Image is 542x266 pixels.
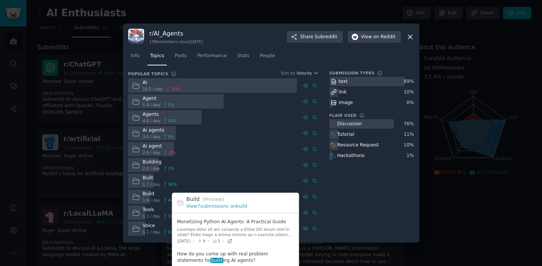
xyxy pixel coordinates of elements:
[297,70,312,76] span: Velocity
[143,213,160,219] span: 1.1 / day
[404,78,414,85] div: 89 %
[197,239,205,244] span: 9
[348,31,401,43] button: Viewon Reddit
[168,229,177,235] span: 63 %
[407,152,414,159] div: 1 %
[168,134,174,139] span: 9 %
[373,34,395,40] span: on Reddit
[128,29,144,45] img: AI_Agents
[128,71,168,76] h3: Popular Topics
[168,166,174,171] span: 3 %
[300,34,337,40] span: Share
[404,131,414,138] div: 11 %
[143,159,174,166] div: Building
[337,152,365,159] div: Hackathons
[361,34,396,40] span: View
[131,53,140,59] span: Info
[287,31,342,43] button: ShareSubreddit
[281,70,295,76] div: Sort by
[177,239,191,244] span: [DATE]
[143,102,160,107] span: 5.9 / day
[149,30,203,37] h3: r/ AI_Agents
[143,143,176,150] div: Ai agent
[212,239,220,244] span: 3
[168,198,177,203] span: 44 %
[203,197,224,202] span: (Preview)
[208,237,210,245] span: ·
[168,102,174,107] span: 5 %
[177,227,294,237] div: Loremips dolor sit am consecte a Elitse DO eiusm tem'in utlab? Etdol magn a enima minimv qu n exe...
[257,50,278,65] a: People
[235,50,252,65] a: Stats
[404,121,414,128] div: 76 %
[337,121,362,128] div: Discussion
[339,78,348,85] div: text
[297,70,319,76] button: Velocity
[143,118,160,123] span: 4.6 / day
[168,182,177,187] span: 36 %
[404,89,414,96] div: 10 %
[168,118,177,123] span: 10 %
[143,229,160,235] span: 1.1 / day
[407,100,414,106] div: 0 %
[168,213,179,219] span: 107 %
[193,237,195,245] span: ·
[143,175,177,182] div: Built
[143,222,177,229] div: Voice
[339,89,347,96] div: link
[329,113,357,118] h3: Flair Used
[143,134,160,139] span: 3.0 / day
[186,204,247,209] a: View7submissions onbuild
[238,53,249,59] span: Stats
[315,34,337,40] span: Subreddit
[143,79,181,86] div: Ai
[143,166,160,171] span: 2.0 / day
[175,53,187,59] span: Posts
[337,142,379,149] div: Resource Request
[186,196,294,204] h2: Build
[143,111,177,118] div: Agents
[149,39,203,44] div: 199k members since [DATE]
[195,50,230,65] a: Performance
[171,86,181,92] span: -50 %
[150,53,164,59] span: Topics
[143,198,160,203] span: 1.4 / day
[223,237,224,245] span: ·
[329,70,375,76] h3: Submission Types
[337,131,354,138] div: Tutorial
[404,142,414,149] div: 10 %
[260,53,275,59] span: People
[143,191,177,198] div: Build
[172,50,189,65] a: Posts
[148,50,167,65] a: Topics
[143,86,163,92] span: 10.5 / day
[197,53,227,59] span: Performance
[143,182,160,187] span: 1.7 / day
[143,150,160,155] span: 2.9 / day
[128,50,142,65] a: Info
[339,100,353,106] div: image
[143,95,174,102] div: Agent
[143,207,179,213] div: Tools
[168,150,175,155] span: -8 %
[143,127,174,134] div: Ai agents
